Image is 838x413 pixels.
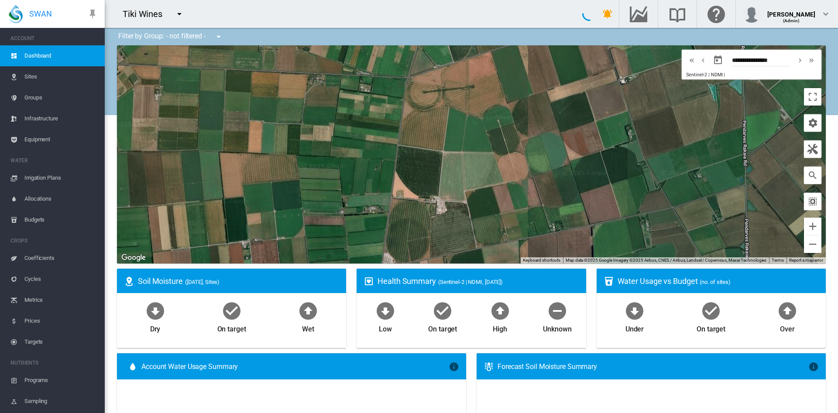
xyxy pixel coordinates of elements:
div: Tiki Wines [123,8,170,20]
span: ([DATE], Sites) [185,279,220,285]
span: Targets [24,331,98,352]
span: Coefficients [24,248,98,269]
md-icon: icon-minus-circle [547,300,568,321]
span: Budgets [24,209,98,230]
md-icon: icon-arrow-down-bold-circle [375,300,396,321]
button: icon-chevron-double-right [806,55,817,65]
div: High [493,321,507,334]
md-icon: icon-chevron-right [795,55,805,65]
span: Equipment [24,129,98,150]
md-icon: icon-cup-water [604,276,614,287]
div: Forecast Soil Moisture Summary [498,362,808,372]
md-icon: icon-checkbox-marked-circle [221,300,242,321]
md-icon: icon-bell-ring [602,9,613,19]
button: icon-bell-ring [599,5,616,23]
button: icon-chevron-left [697,55,709,65]
span: Irrigation Plans [24,167,98,188]
md-icon: icon-map-marker-radius [124,276,134,287]
md-icon: Go to the Data Hub [628,9,649,19]
div: Health Summary [378,276,579,287]
span: Sites [24,66,98,87]
span: Groups [24,87,98,108]
md-icon: icon-menu-down [174,9,185,19]
span: Prices [24,311,98,331]
button: Keyboard shortcuts [523,257,560,263]
span: WATER [10,154,98,167]
span: ACCOUNT [10,31,98,45]
span: (Admin) [783,18,800,23]
div: Low [379,321,392,334]
md-icon: icon-chevron-double-right [807,55,816,65]
md-icon: icon-information [808,362,819,372]
button: Zoom out [804,236,821,253]
span: Allocations [24,188,98,209]
button: icon-chevron-right [794,55,806,65]
md-icon: Click here for help [706,9,727,19]
button: icon-magnify [804,167,821,184]
div: Unknown [543,321,571,334]
span: Dashboard [24,45,98,66]
md-icon: icon-arrow-up-bold-circle [298,300,319,321]
img: Google [119,252,148,263]
span: Sentinel-2 | NDMI [686,72,722,78]
md-icon: icon-checkbox-marked-circle [432,300,453,321]
md-icon: icon-arrow-down-bold-circle [624,300,645,321]
div: On target [428,321,457,334]
div: On target [697,321,725,334]
img: SWAN-Landscape-Logo-Colour-drop.png [9,5,23,23]
span: CROPS [10,234,98,248]
span: Account Water Usage Summary [141,362,449,372]
md-icon: icon-arrow-up-bold-circle [490,300,511,321]
button: Toggle fullscreen view [804,88,821,106]
a: Terms [772,258,784,263]
a: Open this area in Google Maps (opens a new window) [119,252,148,263]
md-icon: icon-arrow-up-bold-circle [777,300,798,321]
div: Water Usage vs Budget [618,276,819,287]
div: Soil Moisture [138,276,339,287]
md-icon: icon-chevron-left [698,55,708,65]
button: Zoom in [804,218,821,235]
md-icon: icon-chevron-double-left [687,55,697,65]
div: Over [780,321,795,334]
button: icon-menu-down [171,5,188,23]
span: (Sentinel-2 | NDMI, [DATE]) [438,279,503,285]
span: | [724,72,725,78]
md-icon: Search the knowledge base [667,9,688,19]
md-icon: icon-checkbox-marked-circle [701,300,721,321]
button: icon-select-all [804,193,821,210]
button: md-calendar [709,51,727,69]
md-icon: icon-pin [87,9,98,19]
md-icon: icon-thermometer-lines [484,362,494,372]
div: Under [625,321,644,334]
span: SWAN [29,8,52,19]
span: Metrics [24,290,98,311]
md-icon: icon-magnify [807,170,818,181]
md-icon: icon-chevron-down [821,9,831,19]
button: icon-cog [804,114,821,132]
span: Cycles [24,269,98,290]
md-icon: icon-arrow-down-bold-circle [145,300,166,321]
div: [PERSON_NAME] [767,7,815,15]
md-icon: icon-heart-box-outline [364,276,374,287]
div: Wet [302,321,314,334]
div: Dry [150,321,161,334]
img: profile.jpg [743,5,760,23]
md-icon: icon-information [449,362,459,372]
span: NUTRIENTS [10,356,98,370]
md-icon: icon-menu-down [213,31,224,42]
span: (no. of sites) [700,279,731,285]
button: icon-menu-down [210,28,227,45]
md-icon: icon-cog [807,118,818,128]
span: Sampling [24,391,98,412]
md-icon: icon-select-all [807,196,818,207]
span: Infrastructure [24,108,98,129]
span: Map data ©2025 Google Imagery ©2025 Airbus, CNES / Airbus, Landsat / Copernicus, Maxar Technologies [566,258,766,263]
a: Report a map error [789,258,823,263]
div: Filter by Group: - not filtered - [112,28,230,45]
md-icon: icon-water [127,362,138,372]
span: Programs [24,370,98,391]
div: On target [217,321,246,334]
button: icon-chevron-double-left [686,55,697,65]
